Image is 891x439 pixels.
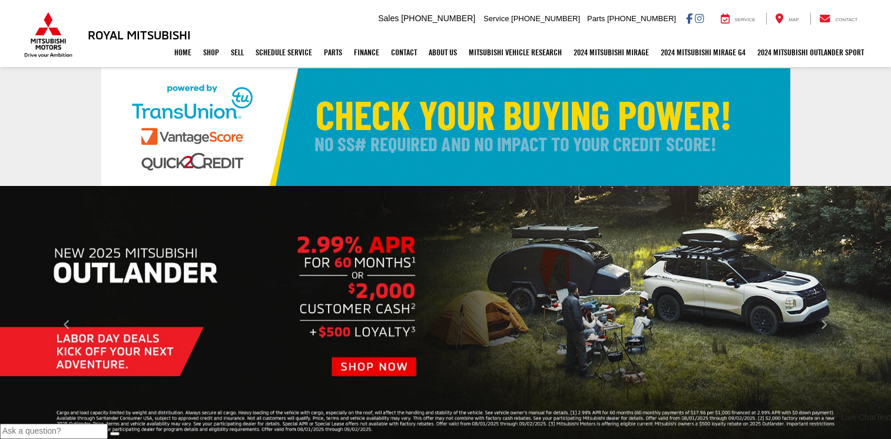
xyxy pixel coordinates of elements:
span: Service [483,14,509,23]
img: Check Your Buying Power [101,68,790,186]
span: Map [789,17,799,22]
a: Mitsubishi Vehicle Research [463,38,568,67]
a: Sell [225,38,250,67]
a: Shop [197,38,225,67]
a: Facebook: Click to visit our Facebook page [686,14,693,23]
img: Mitsubishi [22,12,75,58]
a: Instagram: Click to visit our Instagram page [695,14,704,23]
a: Finance [348,38,385,67]
h3: Royal Mitsubishi [88,28,191,41]
span: [PHONE_NUMBER] [401,14,475,23]
a: Schedule Service: Opens in a new tab [250,38,318,67]
span: Service [735,17,756,22]
a: Home [168,38,197,67]
a: Contact [810,13,867,25]
a: About Us [423,38,463,67]
a: 2024 Mitsubishi Mirage [568,38,655,67]
a: Contact [385,38,423,67]
span: Sales [378,14,399,23]
a: 2024 Mitsubishi Mirage G4 [655,38,751,67]
a: Map [766,13,807,25]
span: [PHONE_NUMBER] [607,14,676,23]
span: Parts [587,14,605,23]
a: Parts: Opens in a new tab [318,38,348,67]
span: Contact [835,17,857,22]
span: [PHONE_NUMBER] [511,14,580,23]
a: 2024 Mitsubishi Outlander SPORT [751,38,870,67]
a: Service [712,13,764,25]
